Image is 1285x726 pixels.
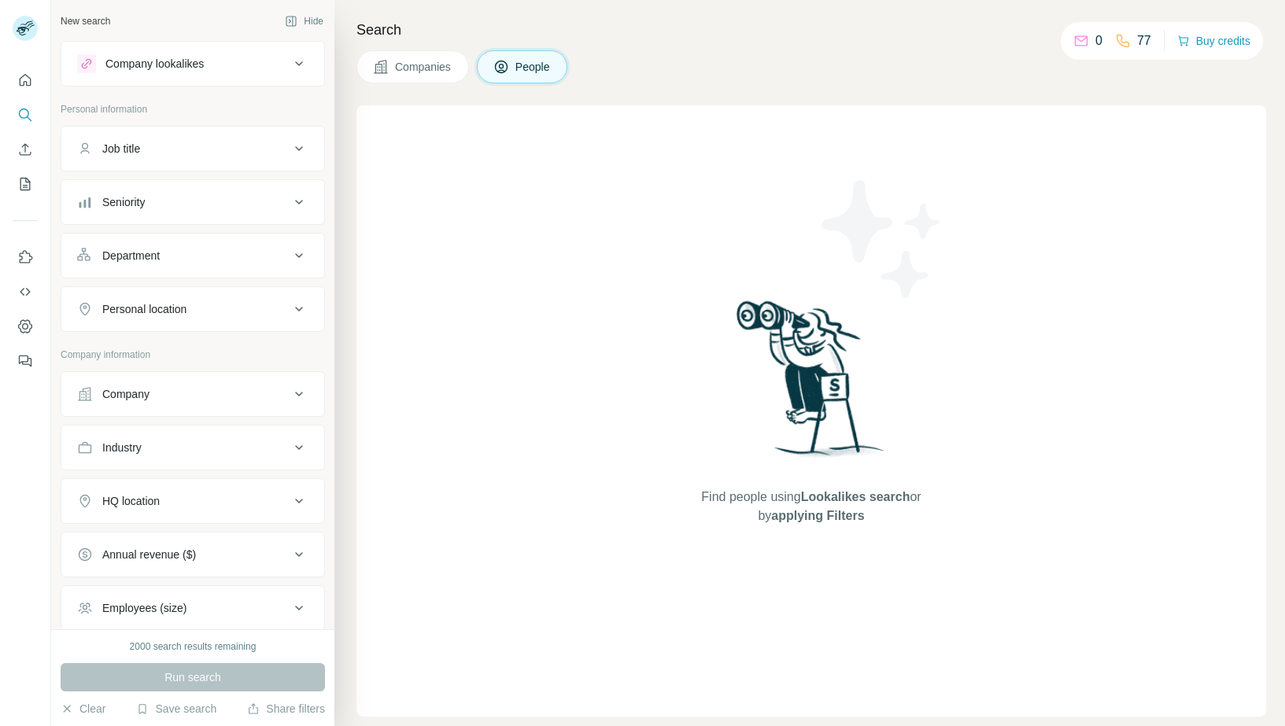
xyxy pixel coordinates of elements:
button: Clear [61,701,105,717]
button: Share filters [247,701,325,717]
span: People [515,59,552,75]
button: Dashboard [13,312,38,341]
button: Search [13,101,38,129]
button: My lists [13,170,38,198]
span: Lookalikes search [801,490,910,503]
button: Department [61,237,324,275]
div: New search [61,14,110,28]
button: Company lookalikes [61,45,324,83]
div: Company [102,386,150,402]
h4: Search [356,19,1266,41]
button: Company [61,375,324,413]
button: Buy credits [1177,30,1250,52]
p: Company information [61,348,325,362]
p: 0 [1095,31,1102,50]
button: Feedback [13,347,38,375]
div: Seniority [102,194,145,210]
button: Job title [61,130,324,168]
img: Surfe Illustration - Stars [811,168,953,310]
button: HQ location [61,482,324,520]
div: Job title [102,141,140,157]
span: applying Filters [771,509,864,522]
div: Employees (size) [102,600,186,616]
div: Department [102,248,160,263]
img: Surfe Illustration - Woman searching with binoculars [729,297,893,472]
button: Industry [61,429,324,466]
div: Annual revenue ($) [102,547,196,562]
button: Hide [274,9,334,33]
button: Personal location [61,290,324,328]
button: Use Surfe on LinkedIn [13,243,38,271]
button: Employees (size) [61,589,324,627]
p: Personal information [61,102,325,116]
button: Annual revenue ($) [61,536,324,573]
button: Quick start [13,66,38,94]
span: Companies [395,59,452,75]
button: Save search [136,701,216,717]
div: Company lookalikes [105,56,204,72]
button: Seniority [61,183,324,221]
p: 77 [1137,31,1151,50]
button: Enrich CSV [13,135,38,164]
button: Use Surfe API [13,278,38,306]
div: Industry [102,440,142,455]
div: 2000 search results remaining [130,639,257,654]
div: Personal location [102,301,186,317]
div: HQ location [102,493,160,509]
span: Find people using or by [685,488,937,525]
